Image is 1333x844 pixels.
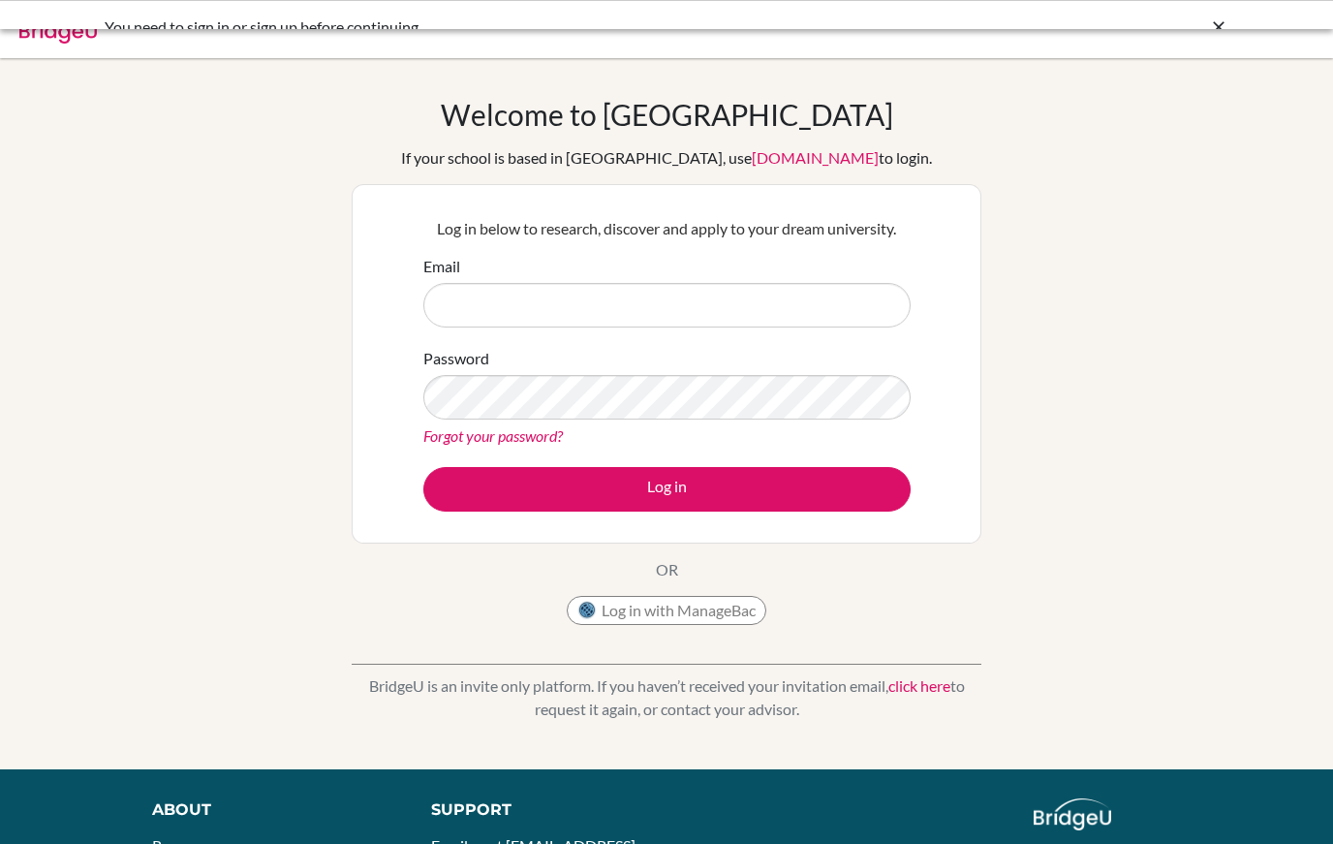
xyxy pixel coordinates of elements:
[423,255,460,278] label: Email
[423,347,489,370] label: Password
[423,217,911,240] p: Log in below to research, discover and apply to your dream university.
[423,467,911,512] button: Log in
[423,426,563,445] a: Forgot your password?
[352,674,981,721] p: BridgeU is an invite only platform. If you haven’t received your invitation email, to request it ...
[105,16,938,39] div: You need to sign in or sign up before continuing.
[888,676,950,695] a: click here
[1034,798,1112,830] img: logo_white@2x-f4f0deed5e89b7ecb1c2cc34c3e3d731f90f0f143d5ea2071677605dd97b5244.png
[567,596,766,625] button: Log in with ManageBac
[152,798,387,822] div: About
[656,558,678,581] p: OR
[752,148,879,167] a: [DOMAIN_NAME]
[431,798,647,822] div: Support
[441,97,893,132] h1: Welcome to [GEOGRAPHIC_DATA]
[401,146,932,170] div: If your school is based in [GEOGRAPHIC_DATA], use to login.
